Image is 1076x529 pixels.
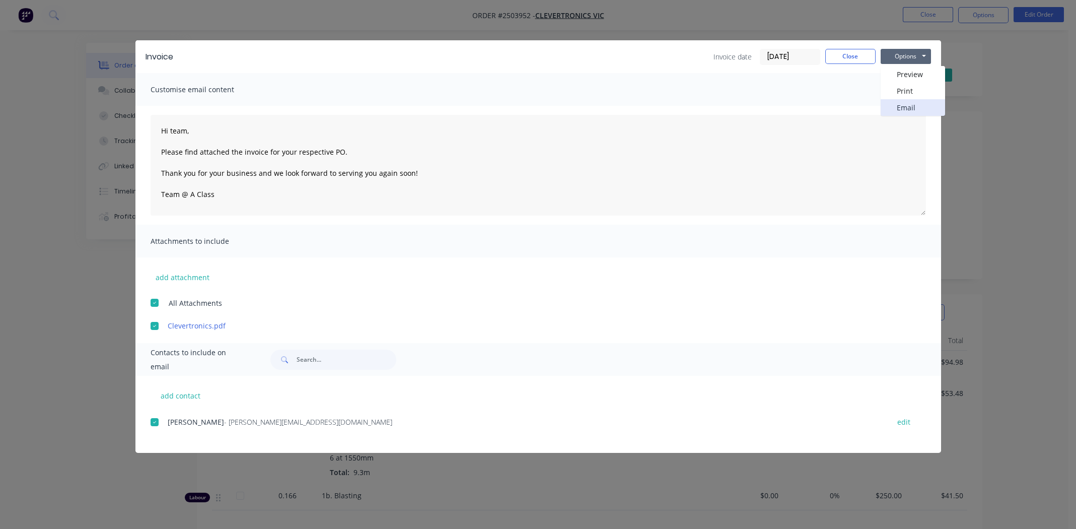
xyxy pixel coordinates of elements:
span: Customise email content [151,83,261,97]
button: Email [881,99,945,116]
button: Options [881,49,931,64]
button: add contact [151,388,211,403]
button: edit [891,415,916,429]
button: Close [825,49,876,64]
input: Search... [297,350,396,370]
span: All Attachments [169,298,222,308]
a: Clevertronics.pdf [168,320,879,331]
button: add attachment [151,270,214,285]
span: [PERSON_NAME] [168,417,224,427]
span: Attachments to include [151,234,261,248]
span: - [PERSON_NAME][EMAIL_ADDRESS][DOMAIN_NAME] [224,417,392,427]
div: Invoice [146,51,173,63]
button: Print [881,83,945,99]
button: Preview [881,66,945,83]
span: Invoice date [713,51,752,62]
span: Contacts to include on email [151,346,246,374]
textarea: Hi team, Please find attached the invoice for your respective PO. Thank you for your business and... [151,115,926,216]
